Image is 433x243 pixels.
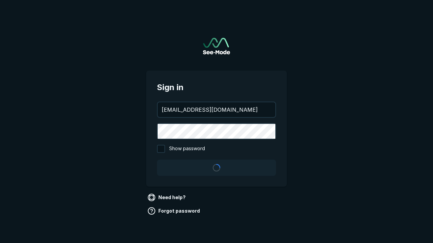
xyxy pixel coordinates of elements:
span: Show password [169,145,205,153]
a: Go to sign in [203,38,230,54]
img: See-Mode Logo [203,38,230,54]
a: Need help? [146,192,188,203]
input: your@email.com [158,102,275,117]
span: Sign in [157,81,276,93]
a: Forgot password [146,206,203,216]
